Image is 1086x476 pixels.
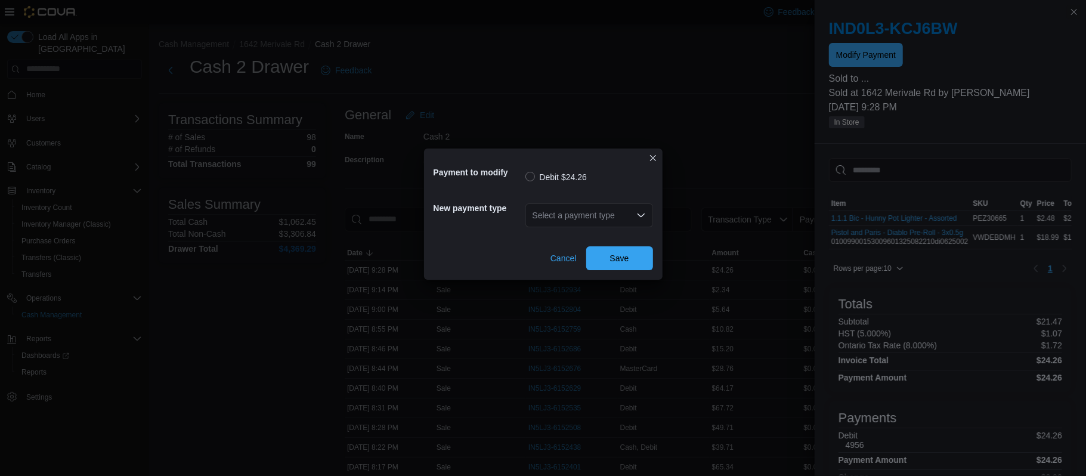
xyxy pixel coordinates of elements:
span: Save [610,252,629,264]
button: Save [586,246,653,270]
h5: New payment type [434,196,523,220]
button: Closes this modal window [646,151,660,165]
button: Open list of options [636,211,646,220]
button: Cancel [546,246,581,270]
label: Debit $24.26 [525,170,587,184]
span: Cancel [550,252,577,264]
h5: Payment to modify [434,160,523,184]
input: Accessible screen reader label [533,208,534,222]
